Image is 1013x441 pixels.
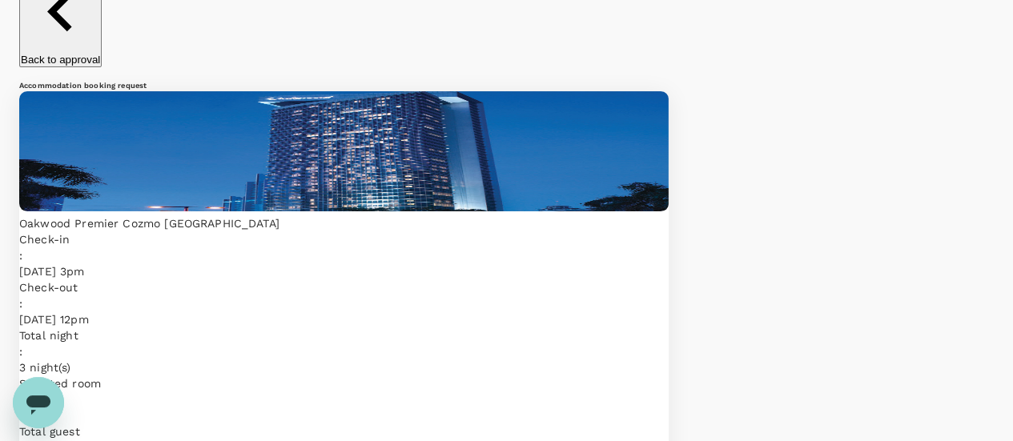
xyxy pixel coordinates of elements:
[19,343,669,359] div: :
[19,281,78,294] span: Check-out
[19,359,669,375] p: 3 night(s)
[19,407,669,423] p: 70sqm
[13,377,64,428] iframe: Button to launch messaging window
[19,425,80,438] span: Total guest
[19,377,101,390] span: Selected room
[19,391,669,407] div: :
[19,311,669,327] p: [DATE] 12pm
[19,295,669,311] div: :
[19,233,70,246] span: Check-in
[19,215,669,231] p: Oakwood Premier Cozmo [GEOGRAPHIC_DATA]
[21,54,100,66] p: Back to approval
[19,329,78,342] span: Total night
[19,263,669,279] p: [DATE] 3pm
[19,247,669,263] div: :
[19,80,669,90] h6: Accommodation booking request
[19,91,669,211] img: hotel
